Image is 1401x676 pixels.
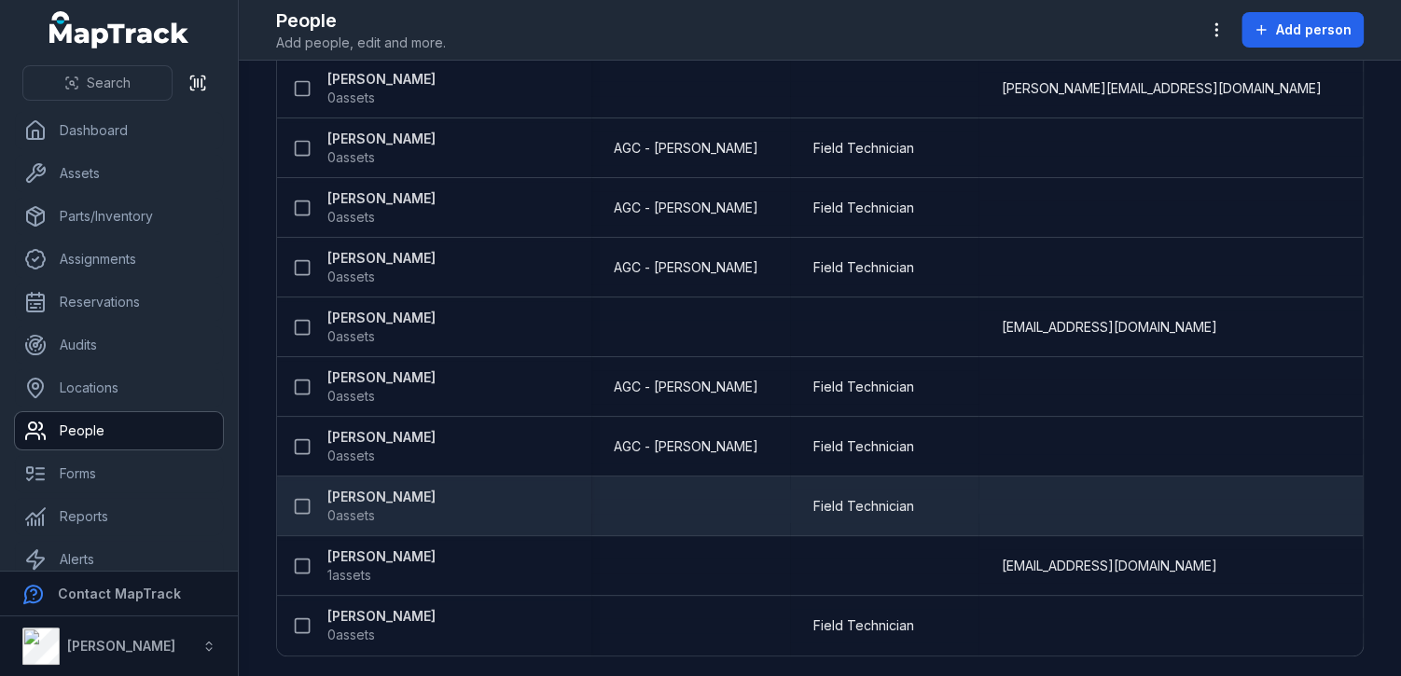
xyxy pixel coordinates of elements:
[812,258,913,277] span: Field Technician
[327,626,375,644] span: 0 assets
[327,148,375,167] span: 0 assets
[15,283,223,321] a: Reservations
[276,7,446,34] h2: People
[614,378,758,396] span: AGC - [PERSON_NAME]
[327,249,436,286] a: [PERSON_NAME]0assets
[327,89,375,107] span: 0 assets
[1276,21,1352,39] span: Add person
[812,616,913,635] span: Field Technician
[327,447,375,465] span: 0 assets
[276,34,446,52] span: Add people, edit and more.
[614,139,758,158] span: AGC - [PERSON_NAME]
[1001,557,1216,575] span: [EMAIL_ADDRESS][DOMAIN_NAME]
[614,258,758,277] span: AGC - [PERSON_NAME]
[15,112,223,149] a: Dashboard
[1241,12,1364,48] button: Add person
[327,506,375,525] span: 0 assets
[1001,79,1321,98] span: [PERSON_NAME][EMAIL_ADDRESS][DOMAIN_NAME]
[812,378,913,396] span: Field Technician
[327,607,436,644] a: [PERSON_NAME]0assets
[15,326,223,364] a: Audits
[15,541,223,578] a: Alerts
[327,566,371,585] span: 1 assets
[614,199,758,217] span: AGC - [PERSON_NAME]
[812,139,913,158] span: Field Technician
[327,70,436,89] strong: [PERSON_NAME]
[15,198,223,235] a: Parts/Inventory
[327,547,436,585] a: [PERSON_NAME]1assets
[614,437,758,456] span: AGC - [PERSON_NAME]
[58,586,181,601] strong: Contact MapTrack
[15,241,223,278] a: Assignments
[812,199,913,217] span: Field Technician
[327,70,436,107] a: [PERSON_NAME]0assets
[327,189,436,208] strong: [PERSON_NAME]
[327,387,375,406] span: 0 assets
[327,368,436,406] a: [PERSON_NAME]0assets
[327,428,436,465] a: [PERSON_NAME]0assets
[327,488,436,525] a: [PERSON_NAME]0assets
[327,327,375,346] span: 0 assets
[1001,318,1216,337] span: [EMAIL_ADDRESS][DOMAIN_NAME]
[327,547,436,566] strong: [PERSON_NAME]
[327,268,375,286] span: 0 assets
[15,155,223,192] a: Assets
[327,130,436,148] strong: [PERSON_NAME]
[15,412,223,449] a: People
[15,498,223,535] a: Reports
[327,130,436,167] a: [PERSON_NAME]0assets
[327,249,436,268] strong: [PERSON_NAME]
[15,455,223,492] a: Forms
[327,309,436,346] a: [PERSON_NAME]0assets
[327,208,375,227] span: 0 assets
[22,65,173,101] button: Search
[67,638,175,654] strong: [PERSON_NAME]
[87,74,131,92] span: Search
[812,437,913,456] span: Field Technician
[327,428,436,447] strong: [PERSON_NAME]
[812,497,913,516] span: Field Technician
[327,368,436,387] strong: [PERSON_NAME]
[327,309,436,327] strong: [PERSON_NAME]
[49,11,189,48] a: MapTrack
[327,488,436,506] strong: [PERSON_NAME]
[327,607,436,626] strong: [PERSON_NAME]
[15,369,223,407] a: Locations
[327,189,436,227] a: [PERSON_NAME]0assets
